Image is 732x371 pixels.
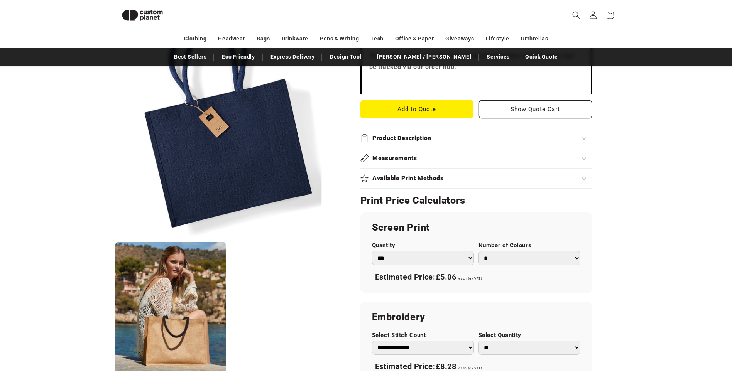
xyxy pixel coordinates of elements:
[360,100,473,118] button: Add to Quote
[360,194,592,207] h2: Print Price Calculators
[360,128,592,148] summary: Product Description
[445,32,474,46] a: Giveaways
[372,311,580,323] h2: Embroidery
[360,148,592,168] summary: Measurements
[360,169,592,188] summary: Available Print Methods
[372,174,444,182] h2: Available Print Methods
[372,332,474,339] label: Select Stitch Count
[218,32,245,46] a: Headwear
[326,50,365,64] a: Design Tool
[483,50,514,64] a: Services
[369,41,582,71] strong: Ordering is easy. Approve your quote and visual online then tap to pay. Your order moves straight...
[282,32,308,46] a: Drinkware
[370,32,383,46] a: Tech
[320,32,359,46] a: Pens & Writing
[521,32,548,46] a: Umbrellas
[458,366,482,370] span: each (ex VAT)
[115,3,169,27] img: Custom Planet
[486,32,509,46] a: Lifestyle
[603,288,732,371] iframe: Chat Widget
[395,32,434,46] a: Office & Paper
[521,50,562,64] a: Quick Quote
[257,32,270,46] a: Bags
[568,7,585,24] summary: Search
[436,362,456,371] span: £8.28
[478,242,580,249] label: Number of Colours
[373,50,475,64] a: [PERSON_NAME] / [PERSON_NAME]
[170,50,210,64] a: Best Sellers
[372,221,580,234] h2: Screen Print
[218,50,259,64] a: Eco Friendly
[478,332,580,339] label: Select Quantity
[267,50,319,64] a: Express Delivery
[436,272,456,282] span: £5.06
[372,269,580,285] div: Estimated Price:
[458,277,482,280] span: each (ex VAT)
[372,242,474,249] label: Quantity
[479,100,592,118] button: Show Quote Cart
[369,79,583,87] iframe: Customer reviews powered by Trustpilot
[372,134,431,142] h2: Product Description
[372,154,417,162] h2: Measurements
[184,32,207,46] a: Clothing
